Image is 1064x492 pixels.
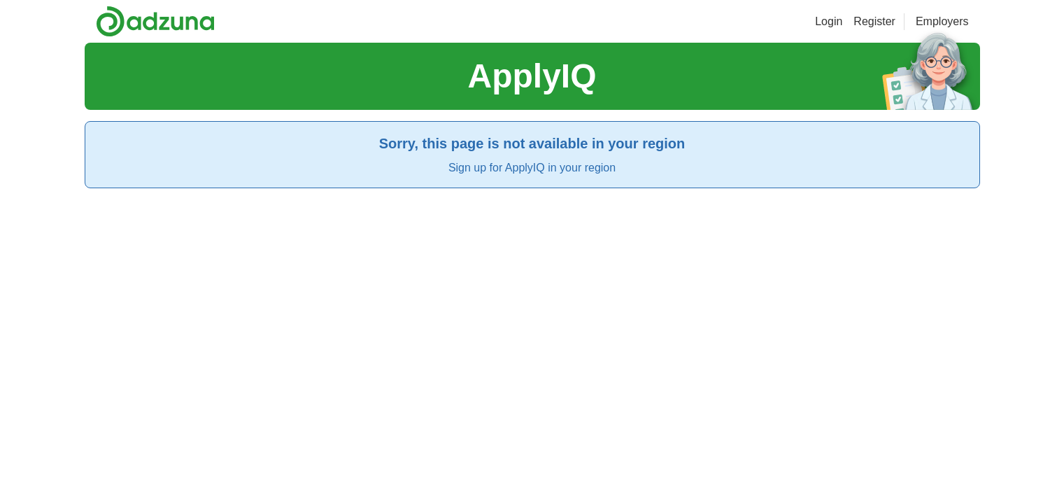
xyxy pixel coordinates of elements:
[916,13,969,30] a: Employers
[467,51,596,101] h1: ApplyIQ
[448,162,616,174] a: Sign up for ApplyIQ in your region
[815,13,842,30] a: Login
[97,133,968,154] h2: Sorry, this page is not available in your region
[853,13,895,30] a: Register
[96,6,215,37] img: Adzuna logo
